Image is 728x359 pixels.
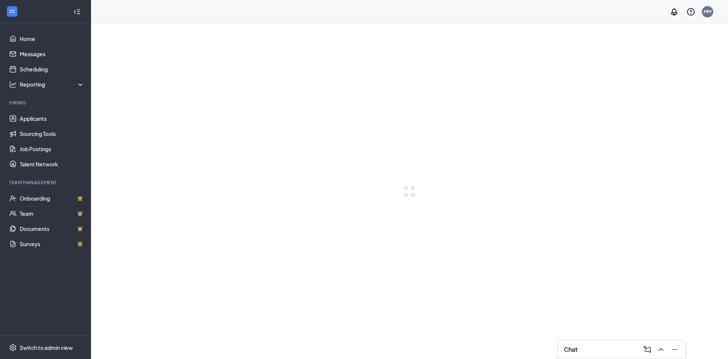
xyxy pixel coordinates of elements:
[670,345,679,354] svg: Minimize
[20,221,85,236] a: DocumentsCrown
[20,126,85,141] a: Sourcing Tools
[20,157,85,172] a: Talent Network
[20,344,73,351] div: Switch to admin view
[20,206,85,221] a: TeamCrown
[9,100,83,106] div: Hiring
[9,344,17,351] svg: Settings
[20,46,85,62] a: Messages
[20,236,85,251] a: SurveysCrown
[20,81,85,88] div: Reporting
[640,343,653,356] button: ComposeMessage
[20,141,85,157] a: Job Postings
[9,81,17,88] svg: Analysis
[668,343,680,356] button: Minimize
[9,179,83,186] div: Team Management
[686,7,695,16] svg: QuestionInfo
[73,8,81,16] svg: Collapse
[704,8,711,15] div: MM
[670,7,679,16] svg: Notifications
[20,62,85,77] a: Scheduling
[564,345,577,354] h3: Chat
[8,8,16,15] svg: WorkstreamLogo
[20,111,85,126] a: Applicants
[643,345,652,354] svg: ComposeMessage
[656,345,665,354] svg: ChevronUp
[20,31,85,46] a: Home
[20,191,85,206] a: OnboardingCrown
[654,343,666,356] button: ChevronUp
